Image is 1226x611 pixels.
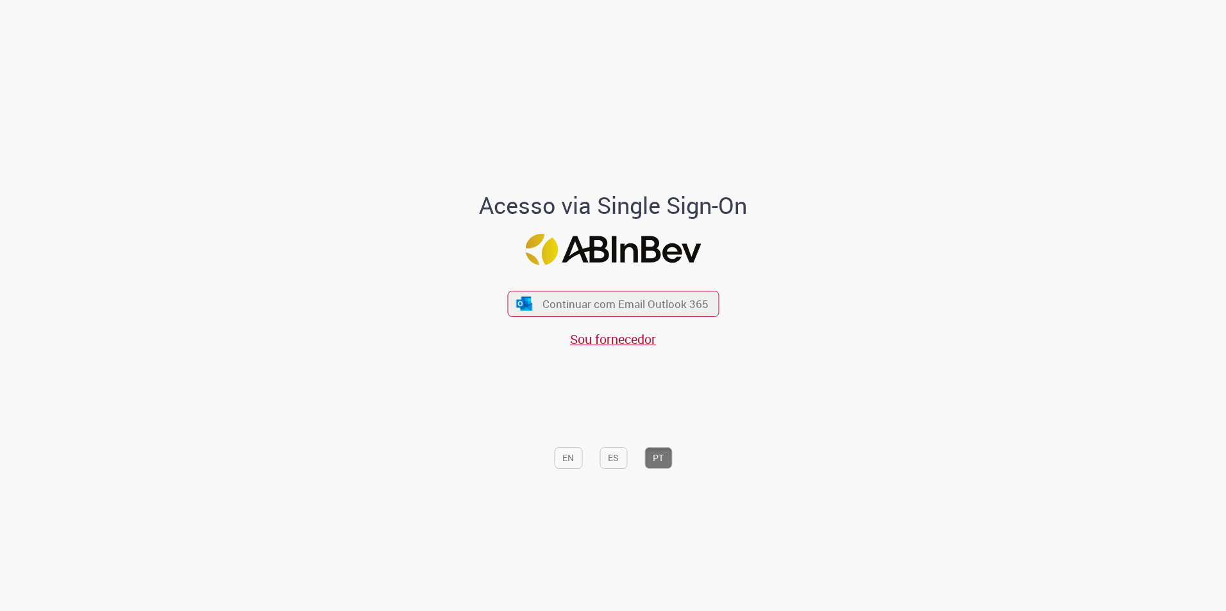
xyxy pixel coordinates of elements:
button: PT [644,447,672,469]
h1: Acesso via Single Sign-On [435,193,791,218]
span: Continuar com Email Outlook 365 [542,297,709,311]
img: ícone Azure/Microsoft 360 [516,297,533,310]
button: ES [600,447,627,469]
a: Sou fornecedor [570,330,656,348]
button: EN [554,447,582,469]
img: Logo ABInBev [525,234,701,265]
button: ícone Azure/Microsoft 360 Continuar com Email Outlook 365 [507,291,719,317]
